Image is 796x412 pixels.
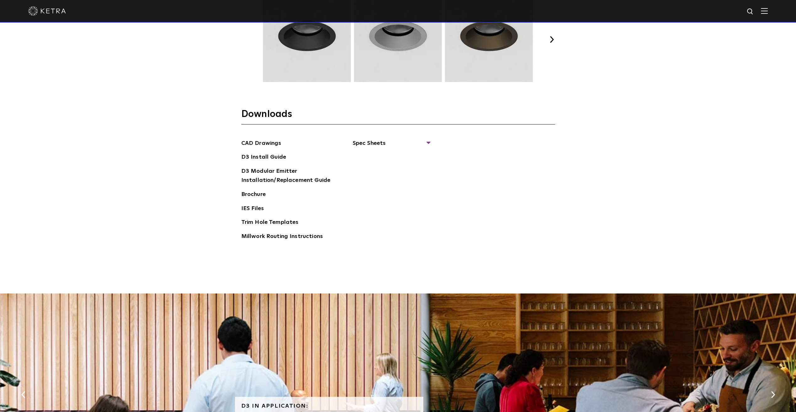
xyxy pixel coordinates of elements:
[241,108,555,124] h3: Downloads
[241,232,323,242] a: Millwork Routing Instructions
[549,36,555,43] button: Next
[241,153,286,163] a: D3 Install Guide
[20,390,26,399] button: Previous
[241,167,335,186] a: D3 Modular Emitter Installation/Replacement Guide
[241,403,417,409] h6: D3 in application:
[761,8,768,14] img: Hamburger%20Nav.svg
[28,6,66,16] img: ketra-logo-2019-white
[241,204,264,214] a: IES Files
[241,139,281,149] a: CAD Drawings
[241,218,299,228] a: Trim Hole Templates
[746,8,754,16] img: search icon
[353,139,430,153] span: Spec Sheets
[770,390,776,399] button: Next
[241,190,266,200] a: Brochure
